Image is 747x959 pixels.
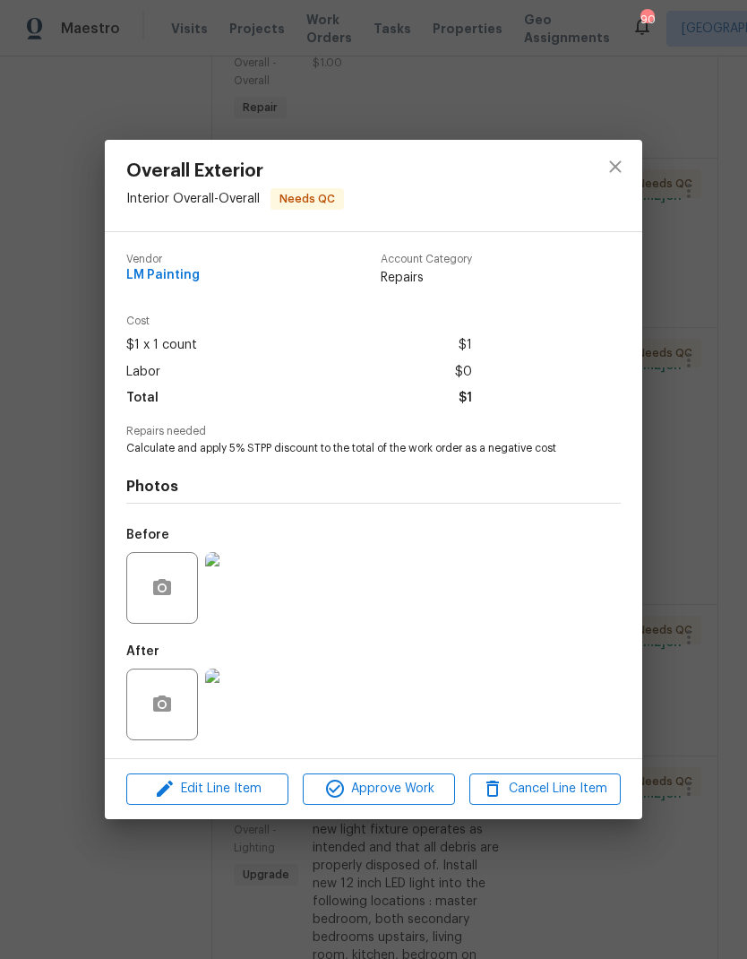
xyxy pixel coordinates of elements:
h5: Before [126,529,169,541]
button: Approve Work [303,773,454,805]
span: $1 [459,333,472,359]
span: Edit Line Item [132,778,283,800]
span: LM Painting [126,269,200,282]
h4: Photos [126,478,621,496]
span: $0 [455,359,472,385]
span: Cost [126,315,472,327]
span: Labor [126,359,160,385]
button: Edit Line Item [126,773,288,805]
button: close [594,145,637,188]
span: Account Category [381,254,472,265]
button: Cancel Line Item [469,773,621,805]
span: Repairs [381,269,472,287]
h5: After [126,645,159,658]
span: Repairs needed [126,426,621,437]
span: $1 x 1 count [126,333,197,359]
span: Cancel Line Item [475,778,615,800]
span: Calculate and apply 5% STPP discount to the total of the work order as a negative cost [126,441,571,456]
div: 90 [640,11,653,29]
span: Needs QC [272,190,342,208]
span: Interior Overall - Overall [126,193,260,205]
span: Total [126,385,159,411]
span: Overall Exterior [126,161,344,181]
span: Approve Work [308,778,449,800]
span: $1 [459,385,472,411]
span: Vendor [126,254,200,265]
